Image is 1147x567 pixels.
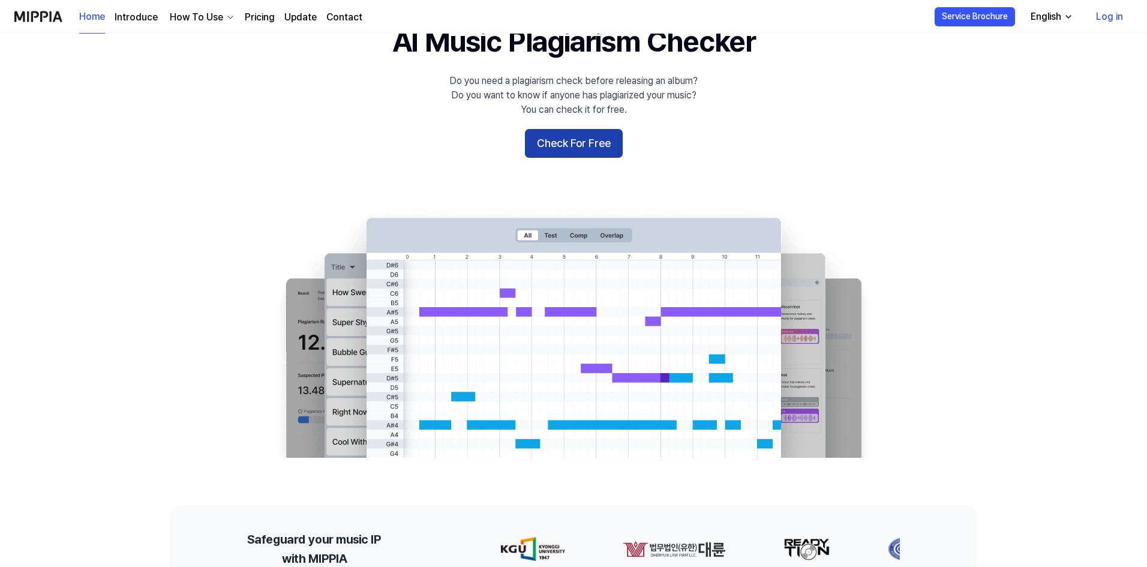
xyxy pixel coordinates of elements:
[115,10,158,25] a: Introduce
[449,74,698,117] div: Do you need a plagiarism check before releasing an album? Do you want to know if anyone has plagi...
[935,7,1015,26] button: Service Brochure
[525,129,623,158] button: Check For Free
[245,10,275,25] a: Pricing
[1021,5,1080,29] button: English
[1028,10,1064,24] div: English
[879,537,916,561] img: partner-logo-3
[326,10,362,25] a: Contact
[79,1,105,34] a: Home
[167,10,235,25] button: How To Use
[774,537,821,561] img: partner-logo-2
[492,537,556,561] img: partner-logo-0
[284,10,317,25] a: Update
[614,537,717,561] img: partner-logo-1
[392,22,755,62] h1: AI Music Plagiarism Checker
[262,206,885,458] img: main Image
[167,10,226,25] div: How To Use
